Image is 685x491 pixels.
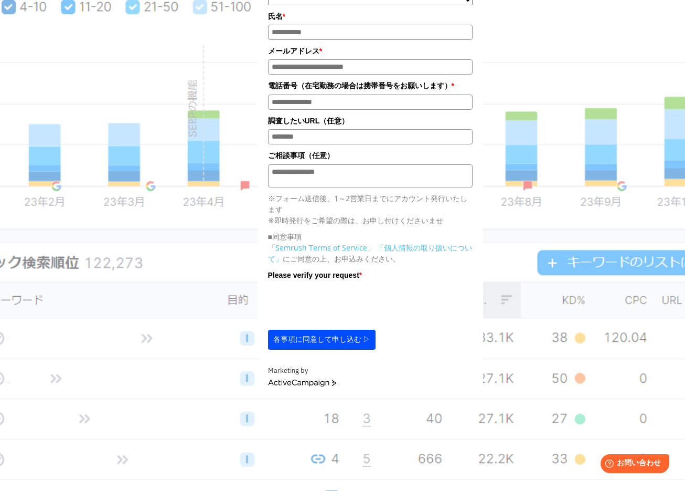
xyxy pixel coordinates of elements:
[268,365,473,377] div: Marketing by
[268,11,473,22] label: 氏名
[268,284,427,325] iframe: reCAPTCHA
[268,45,473,57] label: メールアドレス
[268,242,473,264] p: にご同意の上、お申込みください。
[268,243,472,264] a: 「個人情報の取り扱いについて」
[592,450,673,479] iframe: Help widget launcher
[268,193,473,226] p: ※フォーム送信後、1～2営業日までにアカウント発行いたします ※即時発行をご希望の際は、お申し付けくださいませ
[268,115,473,127] label: 調査したいURL（任意）
[268,269,473,281] label: Please verify your request
[268,330,376,350] button: 各事項に同意して申し込む ▷
[268,80,473,91] label: 電話番号（在宅勤務の場合は携帯番号をお願いします）
[268,231,473,242] p: ■同意事項
[268,150,473,161] label: ご相談事項（任意）
[268,243,374,253] a: 「Semrush Terms of Service」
